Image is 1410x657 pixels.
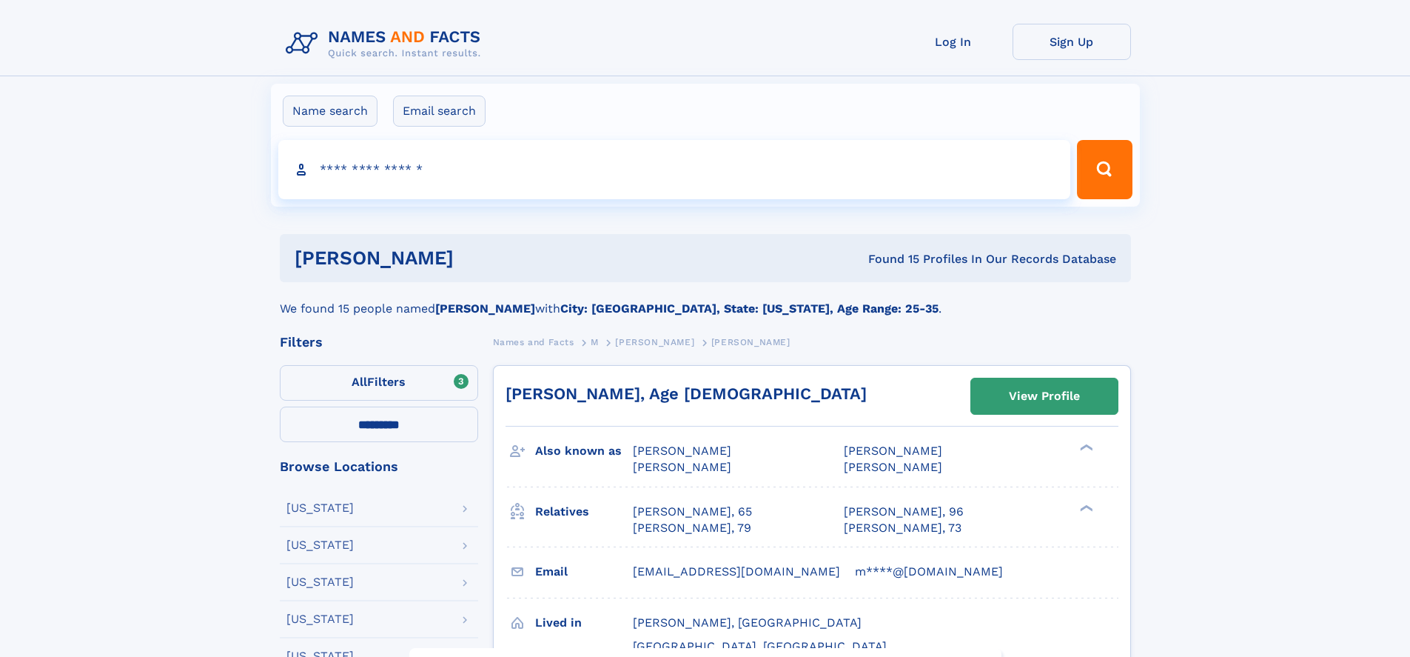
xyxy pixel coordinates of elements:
[1013,24,1131,60] a: Sign Up
[615,337,694,347] span: [PERSON_NAME]
[633,444,731,458] span: [PERSON_NAME]
[1077,140,1132,199] button: Search Button
[286,576,354,588] div: [US_STATE]
[633,564,840,578] span: [EMAIL_ADDRESS][DOMAIN_NAME]
[844,444,942,458] span: [PERSON_NAME]
[435,301,535,316] b: [PERSON_NAME]
[286,539,354,551] div: [US_STATE]
[493,333,574,351] a: Names and Facts
[393,96,486,127] label: Email search
[844,504,964,520] a: [PERSON_NAME], 96
[352,375,367,389] span: All
[661,251,1116,267] div: Found 15 Profiles In Our Records Database
[535,499,633,524] h3: Relatives
[278,140,1071,199] input: search input
[283,96,377,127] label: Name search
[280,460,478,473] div: Browse Locations
[633,520,751,536] a: [PERSON_NAME], 79
[633,616,862,630] span: [PERSON_NAME], [GEOGRAPHIC_DATA]
[615,333,694,351] a: [PERSON_NAME]
[844,520,961,536] a: [PERSON_NAME], 73
[286,613,354,625] div: [US_STATE]
[971,378,1118,414] a: View Profile
[560,301,939,316] b: City: [GEOGRAPHIC_DATA], State: [US_STATE], Age Range: 25-35
[894,24,1013,60] a: Log In
[280,365,478,401] label: Filters
[591,337,599,347] span: M
[286,502,354,514] div: [US_STATE]
[711,337,790,347] span: [PERSON_NAME]
[633,639,887,653] span: [GEOGRAPHIC_DATA], [GEOGRAPHIC_DATA]
[1076,503,1094,513] div: ❯
[506,384,867,403] a: [PERSON_NAME], Age [DEMOGRAPHIC_DATA]
[633,460,731,474] span: [PERSON_NAME]
[591,333,599,351] a: M
[280,336,478,349] div: Filters
[280,24,493,64] img: Logo Names and Facts
[535,610,633,636] h3: Lived in
[1076,443,1094,453] div: ❯
[1009,379,1080,413] div: View Profile
[535,438,633,464] h3: Also known as
[295,249,661,267] h1: [PERSON_NAME]
[280,282,1131,318] div: We found 15 people named with .
[844,460,942,474] span: [PERSON_NAME]
[535,559,633,584] h3: Email
[633,504,752,520] a: [PERSON_NAME], 65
